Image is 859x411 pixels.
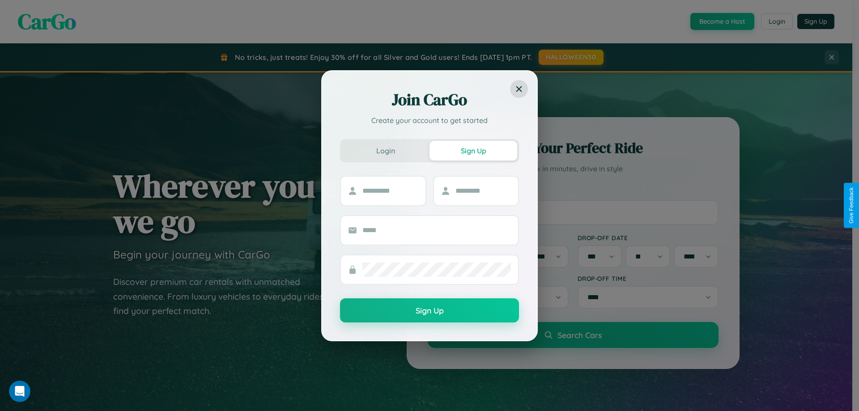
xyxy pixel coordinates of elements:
[340,115,519,126] p: Create your account to get started
[9,381,30,402] iframe: Intercom live chat
[429,141,517,161] button: Sign Up
[848,187,855,224] div: Give Feedback
[340,298,519,322] button: Sign Up
[340,89,519,110] h2: Join CarGo
[342,141,429,161] button: Login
